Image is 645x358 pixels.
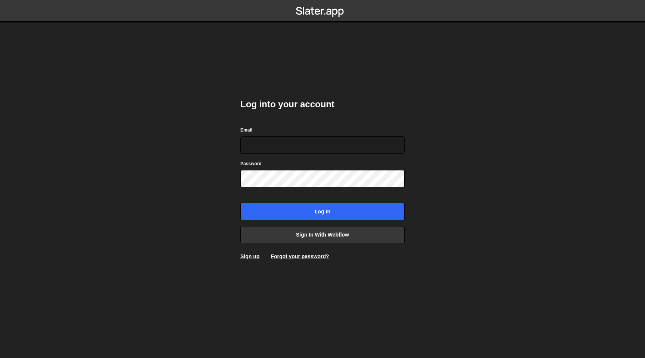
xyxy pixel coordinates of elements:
[240,226,405,243] a: Sign in with Webflow
[240,126,252,134] label: Email
[240,98,405,110] h2: Log into your account
[240,253,259,259] a: Sign up
[271,253,329,259] a: Forgot your password?
[240,160,262,167] label: Password
[240,203,405,220] input: Log in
